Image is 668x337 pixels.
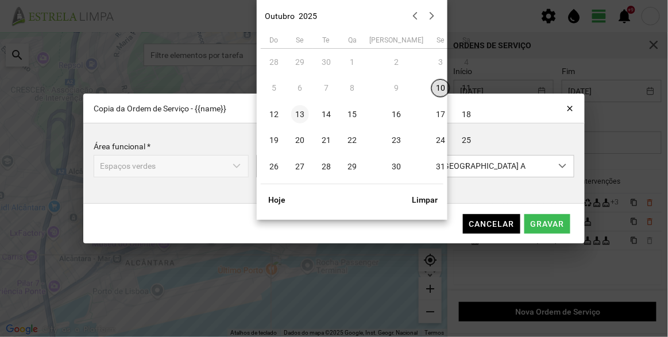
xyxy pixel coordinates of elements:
[469,219,515,228] span: Cancelar
[343,131,362,150] span: 22
[458,79,476,98] span: 11
[524,214,570,234] button: Gravar
[437,36,445,44] span: Se
[412,195,438,204] span: Limpar
[94,142,150,151] label: Área funcional *
[291,157,310,176] span: 27
[431,157,450,176] span: 31
[94,104,226,113] span: Copia da Ordem de Serviço - {{name}}
[296,36,304,44] span: Se
[420,156,551,177] span: EV - [GEOGRAPHIC_DATA] A
[265,105,283,123] span: 12
[388,105,406,123] span: 16
[388,131,406,150] span: 23
[299,11,317,21] button: 2025
[265,157,283,176] span: 26
[265,11,295,21] button: Outubro
[317,105,335,123] span: 14
[348,36,357,44] span: Qa
[291,105,310,123] span: 13
[323,36,330,44] span: Te
[431,79,450,98] span: 10
[343,105,362,123] span: 15
[406,190,443,210] button: Limpar
[369,36,423,44] span: [PERSON_NAME]
[458,131,476,150] span: 25
[267,195,287,204] span: Hoje
[261,190,293,210] button: Hoje
[431,131,450,150] span: 24
[463,36,471,44] span: Sa
[531,219,565,228] span: Gravar
[388,157,406,176] span: 30
[317,157,335,176] span: 28
[343,157,362,176] span: 29
[463,214,520,234] button: Cancelar
[458,105,476,123] span: 18
[552,156,574,177] div: dropdown trigger
[431,105,450,123] span: 17
[291,131,310,150] span: 20
[270,36,279,44] span: Do
[317,131,335,150] span: 21
[565,104,574,113] button: close
[265,131,283,150] span: 19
